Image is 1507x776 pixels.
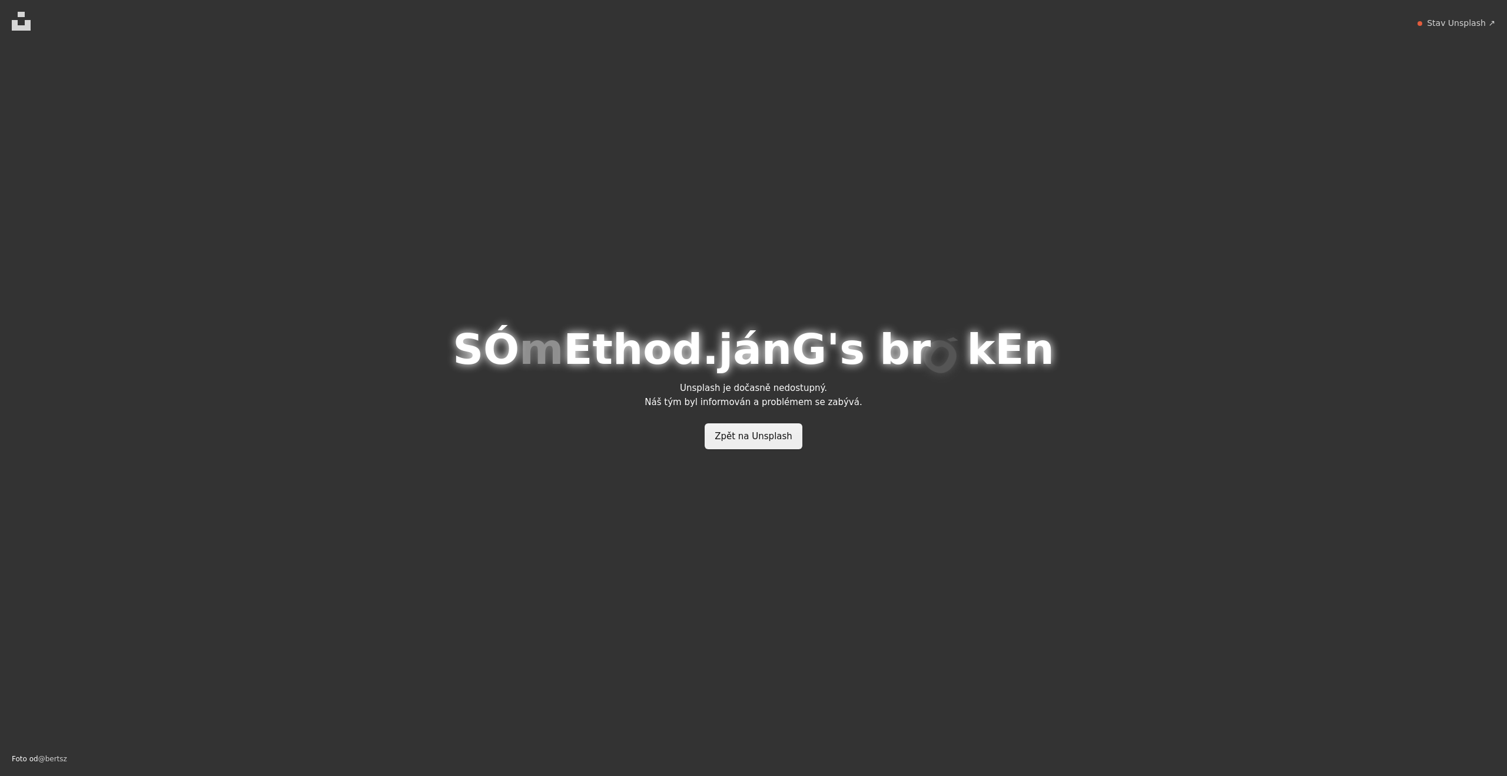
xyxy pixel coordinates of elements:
[613,324,719,374] font: hod.
[593,324,613,374] font: t
[483,324,519,374] font: Ó
[38,755,67,763] a: @bertsz
[563,324,592,374] font: E
[680,383,827,393] font: Unsplash je dočasně nedostupný.
[12,755,38,763] font: Foto od
[453,327,1054,372] h1: Něco je rozbité
[705,423,802,449] a: Zpět na Unsplash
[792,324,826,374] font: G
[715,431,792,442] font: Zpět na Unsplash
[719,324,762,374] font: já
[762,324,792,374] font: n
[453,324,483,374] font: S
[1427,18,1486,28] font: Stav Unsplash
[1427,18,1495,29] a: Stav Unsplash ↗
[645,397,862,407] font: Náš tým byl informován a problémem se zabývá.
[967,324,995,374] font: k
[879,324,910,374] font: b
[839,324,865,374] font: s
[826,324,839,374] font: '
[1488,18,1495,28] font: ↗
[995,324,1024,374] font: E
[519,324,563,374] font: m
[910,324,931,374] font: r
[911,327,968,388] font: Ó
[1024,324,1054,374] font: n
